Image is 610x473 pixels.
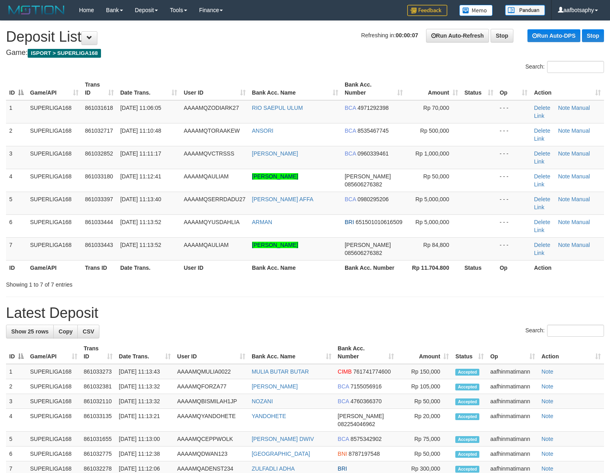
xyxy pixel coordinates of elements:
td: SUPERLIGA168 [27,364,81,379]
td: 3 [6,394,27,409]
a: [PERSON_NAME] [252,150,298,157]
td: AAAAMQMULIA0022 [174,364,248,379]
span: Copy 085606276382 to clipboard [345,250,382,256]
span: Copy 085606276382 to clipboard [345,181,382,188]
th: Op [497,260,531,275]
span: BNI [338,451,347,457]
td: - - - [497,100,531,123]
a: Manual Link [534,150,590,165]
span: CSV [83,328,94,335]
a: Manual Link [534,219,590,233]
span: ISPORT > SUPERLIGA168 [28,49,101,58]
a: Note [558,242,570,248]
td: SUPERLIGA168 [27,100,82,123]
th: Action: activate to sort column ascending [531,77,604,100]
a: Delete [534,196,550,202]
span: Rp 50,000 [423,173,449,180]
a: Stop [582,29,604,42]
a: Note [541,368,553,375]
span: [DATE] 11:13:52 [120,219,161,225]
span: Copy 7155056916 to clipboard [351,383,382,390]
td: [DATE] 11:13:00 [116,432,174,447]
h4: Game: [6,49,604,57]
td: - - - [497,146,531,169]
th: Status: activate to sort column ascending [461,77,497,100]
span: BRI [338,465,347,472]
td: aafhinmatimann [487,409,538,432]
a: ARMAN [252,219,273,225]
span: Rp 5,000,000 [416,219,449,225]
td: AAAAMQYANDOHETE [174,409,248,432]
td: - - - [497,237,531,260]
td: 861032381 [81,379,116,394]
th: Date Trans.: activate to sort column ascending [116,341,174,364]
span: Copy 0980295206 to clipboard [358,196,389,202]
td: SUPERLIGA168 [27,432,81,447]
a: Show 25 rows [6,325,54,338]
td: 5 [6,432,27,447]
a: Note [558,150,570,157]
td: 4 [6,409,27,432]
th: Rp 11.704.800 [406,260,461,275]
a: Delete [534,173,550,180]
span: [PERSON_NAME] [345,242,391,248]
td: 1 [6,100,27,123]
td: 5 [6,192,27,214]
span: BCA [338,398,349,404]
td: AAAAMQBISMILAH1JP [174,394,248,409]
td: 4 [6,169,27,192]
td: 1 [6,364,27,379]
a: Stop [491,29,513,42]
th: Game/API: activate to sort column ascending [27,77,82,100]
span: CIMB [338,368,352,375]
th: Bank Acc. Number: activate to sort column ascending [335,341,397,364]
td: - - - [497,123,531,146]
a: Manual Link [534,173,590,188]
span: Accepted [455,384,479,390]
a: [GEOGRAPHIC_DATA] [252,451,310,457]
a: [PERSON_NAME] DWIV [252,436,314,442]
span: Rp 500,000 [420,127,449,134]
th: Amount: activate to sort column ascending [406,77,461,100]
a: [PERSON_NAME] [252,173,298,180]
th: Bank Acc. Number: activate to sort column ascending [341,77,406,100]
label: Search: [525,325,604,337]
span: AAAAMQSERRDADU27 [184,196,245,202]
a: NOZANI [252,398,273,404]
span: [DATE] 11:06:05 [120,105,161,111]
span: 861033180 [85,173,113,180]
a: Note [558,127,570,134]
th: ID: activate to sort column descending [6,341,27,364]
a: Manual Link [534,196,590,210]
span: [DATE] 11:13:40 [120,196,161,202]
input: Search: [547,61,604,73]
span: Copy [59,328,73,335]
span: 861033397 [85,196,113,202]
span: Copy 4971292398 to clipboard [358,105,389,111]
a: MULIA BUTAR BUTAR [252,368,309,375]
a: Note [558,105,570,111]
span: Rp 84,800 [423,242,449,248]
th: Op: activate to sort column ascending [497,77,531,100]
a: [PERSON_NAME] [252,242,298,248]
a: Copy [53,325,78,338]
th: ID [6,260,27,275]
th: Action [531,260,604,275]
img: Button%20Memo.svg [459,5,493,16]
span: Refreshing in: [361,32,418,38]
th: Bank Acc. Name [249,260,341,275]
span: Rp 5,000,000 [416,196,449,202]
td: [DATE] 11:13:32 [116,379,174,394]
th: User ID: activate to sort column ascending [180,77,248,100]
span: 861033443 [85,242,113,248]
a: CSV [77,325,99,338]
th: Game/API: activate to sort column ascending [27,341,81,364]
span: [DATE] 11:11:17 [120,150,161,157]
th: Status: activate to sort column ascending [452,341,487,364]
td: aafhinmatimann [487,432,538,447]
strong: 00:00:07 [396,32,418,38]
td: Rp 75,000 [397,432,452,447]
span: Show 25 rows [11,328,48,335]
td: Rp 150,000 [397,364,452,379]
a: YANDOHETE [252,413,286,419]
